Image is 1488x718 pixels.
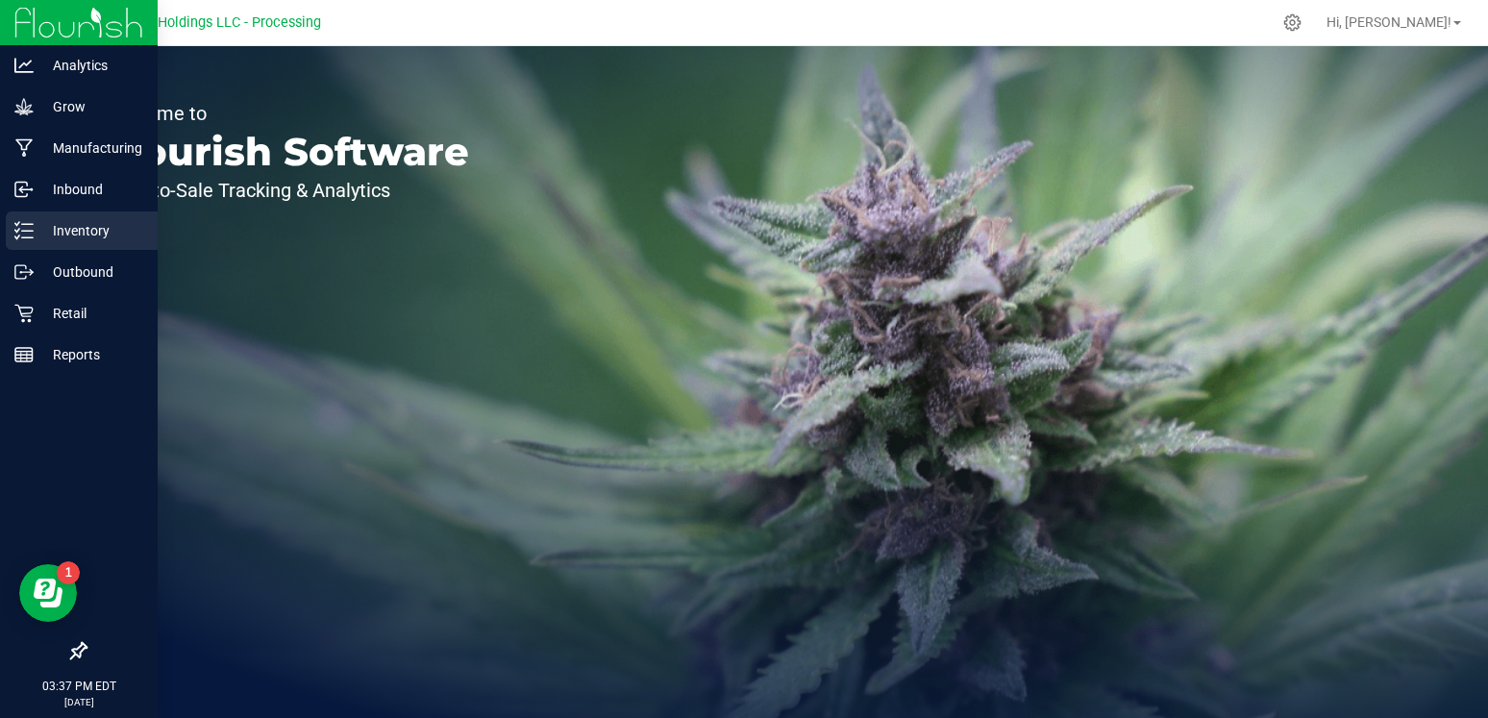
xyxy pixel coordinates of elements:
p: Manufacturing [34,136,149,160]
iframe: Resource center [19,564,77,622]
iframe: Resource center unread badge [57,561,80,584]
inline-svg: Manufacturing [14,138,34,158]
inline-svg: Inbound [14,180,34,199]
p: 03:37 PM EDT [9,678,149,695]
span: Riviera Creek Holdings LLC - Processing [71,14,321,31]
inline-svg: Inventory [14,221,34,240]
span: Hi, [PERSON_NAME]! [1327,14,1451,30]
p: Flourish Software [104,133,469,171]
p: Inbound [34,178,149,201]
p: Outbound [34,260,149,284]
div: Manage settings [1280,13,1304,32]
inline-svg: Analytics [14,56,34,75]
p: Retail [34,302,149,325]
inline-svg: Reports [14,345,34,364]
p: Analytics [34,54,149,77]
p: Grow [34,95,149,118]
p: [DATE] [9,695,149,709]
p: Seed-to-Sale Tracking & Analytics [104,181,469,200]
inline-svg: Retail [14,304,34,323]
p: Reports [34,343,149,366]
p: Welcome to [104,104,469,123]
inline-svg: Grow [14,97,34,116]
p: Inventory [34,219,149,242]
inline-svg: Outbound [14,262,34,282]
